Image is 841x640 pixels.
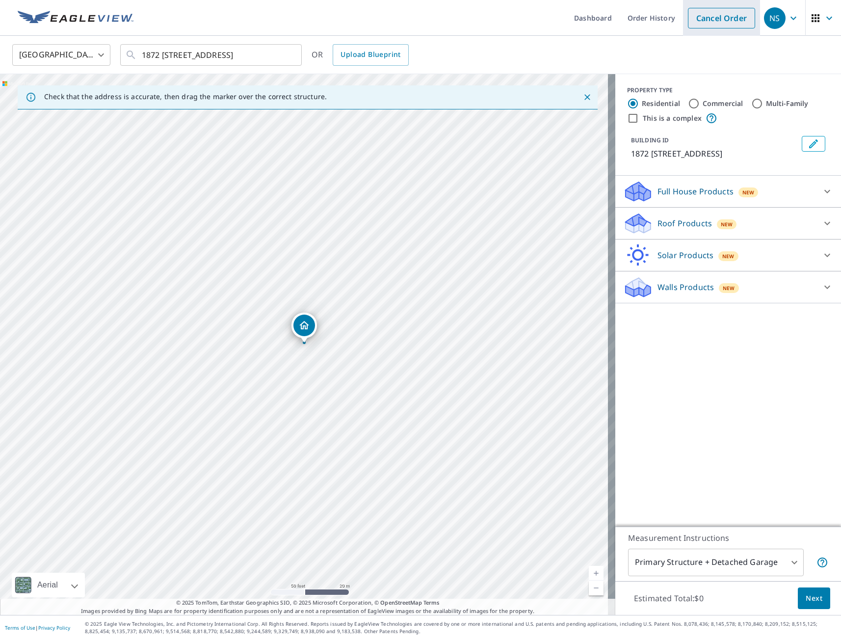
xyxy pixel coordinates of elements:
img: EV Logo [18,11,133,26]
button: Edit building 1 [802,136,825,152]
input: Search by address or latitude-longitude [142,41,282,69]
div: Solar ProductsNew [623,243,833,267]
p: Measurement Instructions [628,532,828,544]
div: OR [312,44,409,66]
div: Walls ProductsNew [623,275,833,299]
span: Your report will include the primary structure and a detached garage if one exists. [816,557,828,568]
p: Check that the address is accurate, then drag the marker over the correct structure. [44,92,327,101]
a: Current Level 19, Zoom Out [589,581,604,595]
p: Full House Products [657,186,734,197]
a: OpenStreetMap [380,599,421,606]
a: Terms [423,599,440,606]
button: Next [798,587,830,610]
label: Commercial [703,99,743,108]
a: Privacy Policy [38,624,70,631]
p: © 2025 Eagle View Technologies, Inc. and Pictometry International Corp. All Rights Reserved. Repo... [85,620,836,635]
span: Upload Blueprint [341,49,400,61]
span: New [742,188,755,196]
span: Next [806,592,822,605]
div: NS [764,7,786,29]
div: Dropped pin, building 1, Residential property, 1872 330th St Madrid, IA 50156 [291,313,317,343]
label: Residential [642,99,680,108]
a: Terms of Use [5,624,35,631]
div: Aerial [34,573,61,597]
button: Close [581,91,594,104]
span: New [721,220,733,228]
a: Cancel Order [688,8,755,28]
span: © 2025 TomTom, Earthstar Geographics SIO, © 2025 Microsoft Corporation, © [176,599,440,607]
p: 1872 [STREET_ADDRESS] [631,148,798,160]
div: PROPERTY TYPE [627,86,829,95]
label: This is a complex [643,113,702,123]
p: Estimated Total: $0 [626,587,711,609]
label: Multi-Family [766,99,809,108]
div: Aerial [12,573,85,597]
p: Roof Products [657,217,712,229]
span: New [722,252,735,260]
p: Solar Products [657,249,713,261]
div: Roof ProductsNew [623,212,833,235]
div: Primary Structure + Detached Garage [628,549,804,576]
a: Upload Blueprint [333,44,408,66]
div: Full House ProductsNew [623,180,833,203]
a: Current Level 19, Zoom In [589,566,604,581]
p: BUILDING ID [631,136,669,144]
span: New [723,284,735,292]
p: | [5,625,70,631]
p: Walls Products [657,281,714,293]
div: [GEOGRAPHIC_DATA] [12,41,110,69]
